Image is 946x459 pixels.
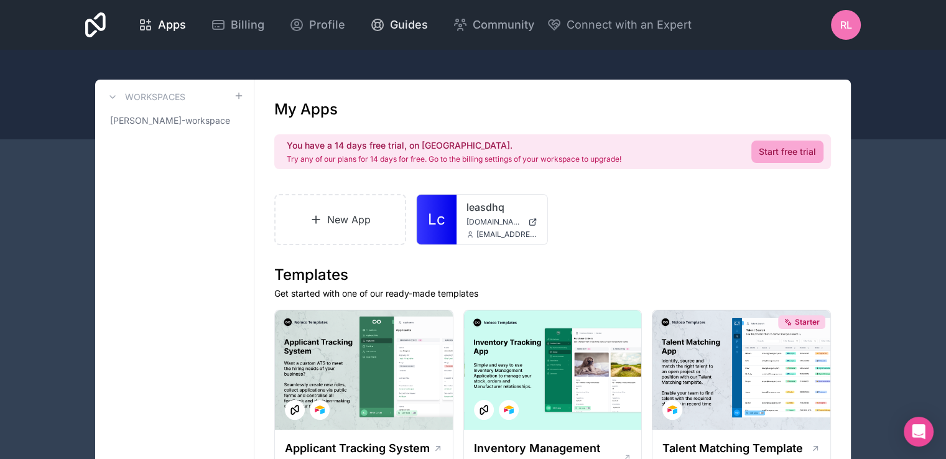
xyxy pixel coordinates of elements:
[667,405,677,415] img: Airtable Logo
[287,154,621,164] p: Try any of our plans for 14 days for free. Go to the billing settings of your workspace to upgrade!
[360,11,438,39] a: Guides
[274,287,831,300] p: Get started with one of our ready-made templates
[285,440,430,457] h1: Applicant Tracking System
[904,417,934,447] div: Open Intercom Messenger
[158,16,186,34] span: Apps
[504,405,514,415] img: Airtable Logo
[105,109,244,132] a: [PERSON_NAME]-workspace
[795,317,820,327] span: Starter
[466,217,537,227] a: [DOMAIN_NAME]
[201,11,274,39] a: Billing
[751,141,823,163] a: Start free trial
[443,11,544,39] a: Community
[279,11,355,39] a: Profile
[662,440,803,457] h1: Talent Matching Template
[466,217,523,227] span: [DOMAIN_NAME]
[125,91,185,103] h3: Workspaces
[547,16,692,34] button: Connect with an Expert
[315,405,325,415] img: Airtable Logo
[466,200,537,215] a: leasdhq
[110,114,230,127] span: [PERSON_NAME]-workspace
[567,16,692,34] span: Connect with an Expert
[274,194,406,245] a: New App
[840,17,852,32] span: RL
[274,100,338,119] h1: My Apps
[287,139,621,152] h2: You have a 14 days free trial, on [GEOGRAPHIC_DATA].
[309,16,345,34] span: Profile
[476,229,537,239] span: [EMAIL_ADDRESS][DOMAIN_NAME]
[231,16,264,34] span: Billing
[473,16,534,34] span: Community
[274,265,831,285] h1: Templates
[428,210,445,229] span: Lc
[390,16,428,34] span: Guides
[128,11,196,39] a: Apps
[417,195,457,244] a: Lc
[105,90,185,104] a: Workspaces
